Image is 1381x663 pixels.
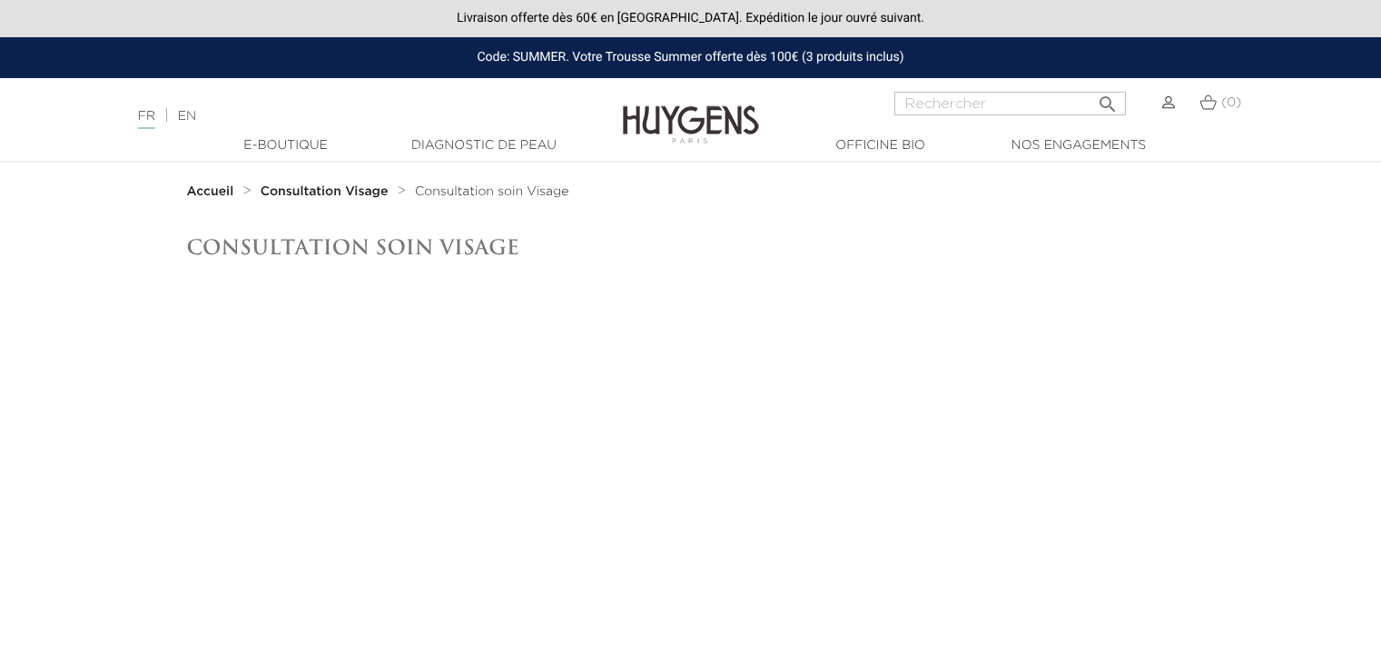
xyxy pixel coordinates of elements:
[415,185,568,198] span: Consultation soin Visage
[129,105,562,127] div: |
[415,184,568,199] a: Consultation soin Visage
[178,110,196,123] a: EN
[1221,96,1241,109] span: (0)
[195,136,377,155] a: E-Boutique
[1091,86,1124,111] button: 
[894,92,1126,115] input: Rechercher
[393,136,575,155] a: Diagnostic de peau
[261,184,393,199] a: Consultation Visage
[187,235,1195,259] h1: Consultation soin Visage
[261,185,389,198] strong: Consultation Visage
[1097,88,1119,110] i: 
[790,136,972,155] a: Officine Bio
[138,110,155,129] a: FR
[187,184,238,199] a: Accueil
[623,76,759,146] img: Huygens
[187,185,234,198] strong: Accueil
[988,136,1169,155] a: Nos engagements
